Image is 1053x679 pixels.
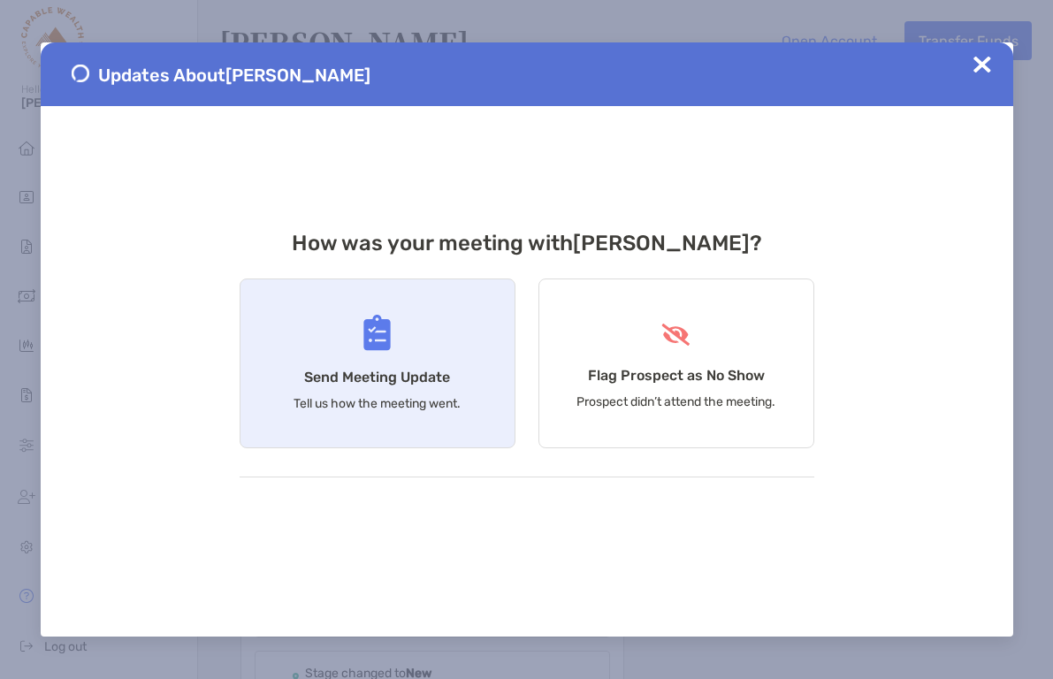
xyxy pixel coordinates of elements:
h3: How was your meeting with [PERSON_NAME] ? [240,231,814,256]
img: Flag Prospect as No Show [660,324,692,346]
img: Send Meeting Update 1 [72,65,89,82]
img: Close Updates Zoe [973,56,991,73]
span: Updates About [PERSON_NAME] [98,65,370,86]
img: Send Meeting Update [363,315,391,351]
p: Prospect didn’t attend the meeting. [576,394,775,409]
h4: Flag Prospect as No Show [588,367,765,384]
p: Tell us how the meeting went. [294,396,461,411]
h4: Send Meeting Update [304,369,450,385]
